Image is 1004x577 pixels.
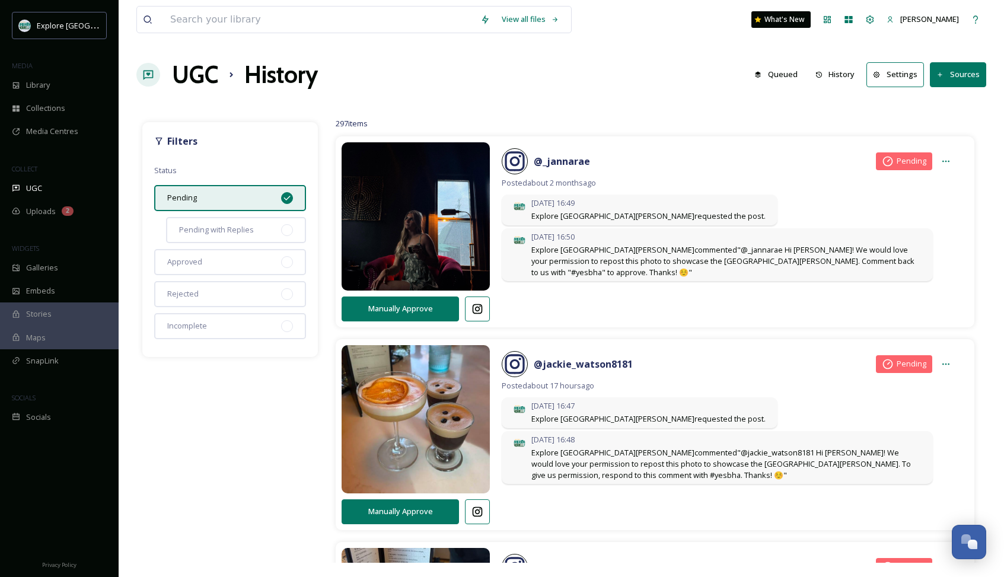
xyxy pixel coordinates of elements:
[172,57,218,93] a: UGC
[514,200,525,212] img: 67e7af72-b6c8-455a-acf8-98e6fe1b68aa.avif
[179,224,254,235] span: Pending with Replies
[514,234,525,246] img: 67e7af72-b6c8-455a-acf8-98e6fe1b68aa.avif
[496,8,565,31] a: View all files
[930,62,986,87] button: Sources
[952,525,986,559] button: Open Chat
[12,61,33,70] span: MEDIA
[167,135,197,148] strong: Filters
[531,447,921,482] span: Explore [GEOGRAPHIC_DATA][PERSON_NAME] commented "@jackie_watson8181 Hi [PERSON_NAME]! We would l...
[342,297,459,321] button: Manually Approve
[26,206,56,217] span: Uploads
[167,320,207,331] span: Incomplete
[167,256,202,267] span: Approved
[534,560,586,574] a: @amnsduy
[534,358,633,371] strong: @ jackie_watson8181
[19,20,31,31] img: 67e7af72-b6c8-455a-acf8-98e6fe1b68aa.avif
[26,332,46,343] span: Maps
[748,63,804,86] button: Queued
[502,177,957,189] span: Posted about 2 months ago
[26,79,50,91] span: Library
[12,393,36,402] span: SOCIALS
[342,499,459,524] button: Manually Approve
[26,355,59,366] span: SnapLink
[531,197,766,209] span: [DATE] 16:49
[866,62,930,87] a: Settings
[897,561,926,572] span: Pending
[26,308,52,320] span: Stories
[534,154,590,168] a: @_jannarae
[502,380,957,391] span: Posted about 17 hours ago
[748,63,809,86] a: Queued
[244,57,318,93] h1: History
[42,557,77,571] a: Privacy Policy
[167,288,199,299] span: Rejected
[342,127,490,305] img: 521586520_18524213851017326_9152377726915941787_n.jpg
[26,285,55,297] span: Embeds
[12,164,37,173] span: COLLECT
[26,103,65,114] span: Collections
[531,231,921,243] span: [DATE] 16:50
[531,413,766,425] span: Explore [GEOGRAPHIC_DATA][PERSON_NAME] requested the post.
[164,7,474,33] input: Search your library
[531,244,921,279] span: Explore [GEOGRAPHIC_DATA][PERSON_NAME] commented "@_jannarae Hi [PERSON_NAME]! We would love your...
[336,118,368,129] span: 297 items
[37,20,200,31] span: Explore [GEOGRAPHIC_DATA][PERSON_NAME]
[531,211,766,222] span: Explore [GEOGRAPHIC_DATA][PERSON_NAME] requested the post.
[167,192,197,203] span: Pending
[342,330,490,508] img: 539284688_10112421033017364_351081983857397919_n.jpg
[26,262,58,273] span: Galleries
[26,126,78,137] span: Media Centres
[534,560,586,573] strong: @ amnsduy
[900,14,959,24] span: [PERSON_NAME]
[12,244,39,253] span: WIDGETS
[514,403,525,415] img: 67e7af72-b6c8-455a-acf8-98e6fe1b68aa.avif
[534,357,633,371] a: @jackie_watson8181
[751,11,811,28] a: What's New
[866,62,924,87] button: Settings
[534,155,590,168] strong: @ _jannarae
[897,155,926,167] span: Pending
[531,400,766,412] span: [DATE] 16:47
[809,63,867,86] a: History
[809,63,861,86] button: History
[26,183,42,194] span: UGC
[531,434,921,445] span: [DATE] 16:48
[26,412,51,423] span: Socials
[881,8,965,31] a: [PERSON_NAME]
[42,561,77,569] span: Privacy Policy
[62,206,74,216] div: 2
[897,358,926,369] span: Pending
[514,437,525,449] img: 67e7af72-b6c8-455a-acf8-98e6fe1b68aa.avif
[154,165,177,176] span: Status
